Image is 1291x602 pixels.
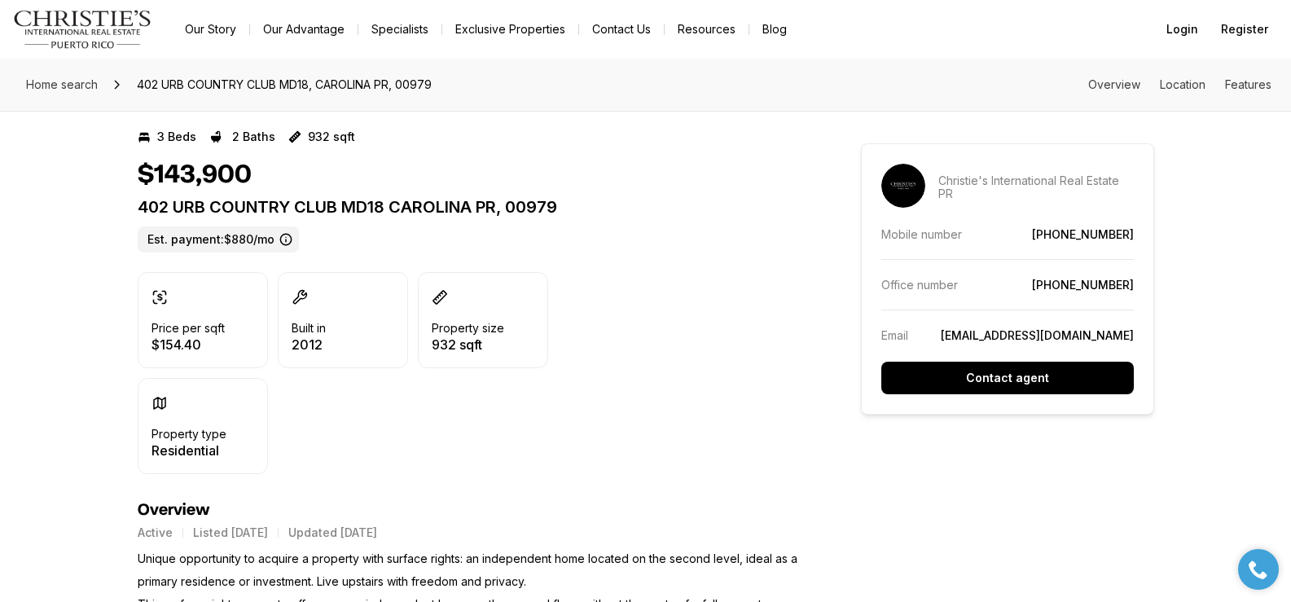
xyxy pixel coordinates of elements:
span: Home search [26,77,98,91]
a: [PHONE_NUMBER] [1032,278,1134,292]
a: Our Story [172,18,249,41]
p: 2 Baths [232,130,275,143]
span: Register [1221,23,1268,36]
a: Resources [665,18,749,41]
button: Contact Us [579,18,664,41]
a: [EMAIL_ADDRESS][DOMAIN_NAME] [941,328,1134,342]
h4: Overview [138,500,802,520]
h1: $143,900 [138,160,252,191]
label: Est. payment: $880/mo [138,226,299,253]
a: Skip to: Overview [1088,77,1140,91]
p: Christie's International Real Estate PR [938,174,1134,200]
p: Active [138,526,173,539]
p: 2012 [292,338,326,351]
img: logo [13,10,152,49]
a: Skip to: Features [1225,77,1271,91]
p: Listed [DATE] [193,526,268,539]
a: Specialists [358,18,441,41]
p: 402 URB COUNTRY CLUB MD18 CAROLINA PR, 00979 [138,197,802,217]
a: Home search [20,72,104,98]
p: Email [881,328,908,342]
span: Login [1166,23,1198,36]
button: Login [1157,13,1208,46]
p: Residential [151,444,226,457]
p: Mobile number [881,227,962,241]
a: Exclusive Properties [442,18,578,41]
p: Built in [292,322,326,335]
p: 932 sqft [308,130,355,143]
a: Blog [749,18,800,41]
a: Our Advantage [250,18,358,41]
p: Price per sqft [151,322,225,335]
nav: Page section menu [1088,78,1271,91]
p: 932 sqft [432,338,504,351]
a: Skip to: Location [1160,77,1205,91]
p: 3 Beds [157,130,196,143]
p: Property size [432,322,504,335]
p: Property type [151,428,226,441]
a: [PHONE_NUMBER] [1032,227,1134,241]
p: Updated [DATE] [288,526,377,539]
p: Contact agent [966,371,1049,384]
p: Office number [881,278,958,292]
button: Register [1211,13,1278,46]
button: Contact agent [881,362,1134,394]
p: $154.40 [151,338,225,351]
span: 402 URB COUNTRY CLUB MD18, CAROLINA PR, 00979 [130,72,438,98]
